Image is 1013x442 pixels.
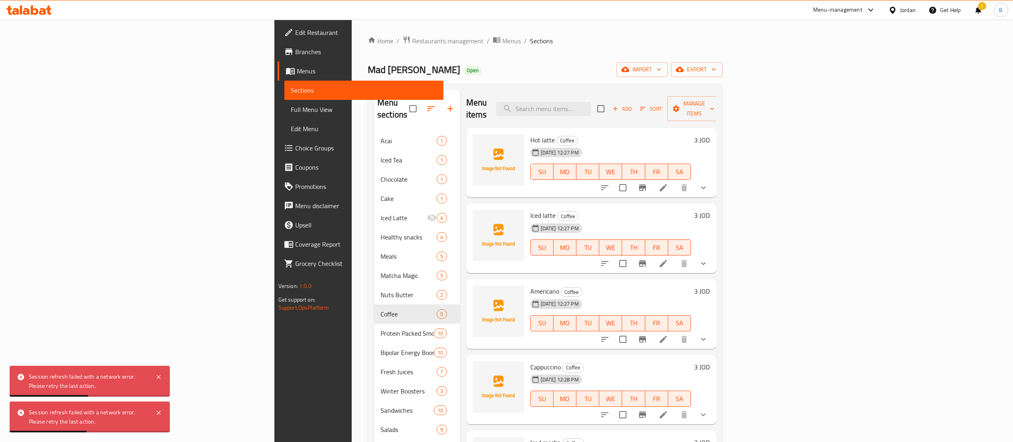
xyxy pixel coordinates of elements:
span: Menu disclaimer [295,201,437,211]
span: Select to update [614,255,631,272]
span: Add item [609,103,635,115]
span: export [677,65,716,75]
button: MO [554,391,576,407]
span: FR [648,242,665,253]
span: Hot latte [530,134,555,146]
a: Edit Menu [284,119,443,138]
div: items [434,348,447,357]
a: Sections [284,81,443,100]
span: Promotions [295,182,437,191]
svg: Inactive section [427,213,437,223]
span: TU [580,317,596,329]
span: SU [534,166,550,178]
span: Manage items [674,99,715,119]
span: Mad [PERSON_NAME] [368,61,460,79]
span: Coffee [563,363,584,372]
div: Nuts Butter2 [374,285,460,304]
span: SA [671,317,688,329]
a: Menu disclaimer [278,196,443,215]
span: 1 [437,195,446,203]
span: 2 [437,291,446,299]
div: items [437,309,447,319]
span: MO [557,242,573,253]
button: WE [599,239,622,255]
span: Menus [297,66,437,76]
span: B [999,6,1003,14]
span: 1 [437,156,446,164]
div: Winter Boosters [381,386,437,396]
svg: Show Choices [699,183,708,193]
span: Coffee [381,309,437,319]
span: 1.0.0 [299,281,312,291]
div: Healthy snacks4 [374,227,460,247]
button: Branch-specific-item [633,254,652,273]
span: Bipolar Energy Booster Smoothies [381,348,434,357]
span: Coffee [558,212,578,221]
div: items [437,174,447,184]
span: TH [625,166,642,178]
h6: 3 JOD [694,361,710,373]
button: sort-choices [595,254,614,273]
button: show more [694,330,713,349]
svg: Show Choices [699,410,708,420]
span: 4 [437,214,446,222]
span: SU [534,242,550,253]
span: Coffee [557,136,578,145]
div: Acai1 [374,131,460,150]
div: items [437,386,447,396]
span: MO [557,166,573,178]
span: Cake [381,194,437,203]
button: MO [554,315,576,331]
button: SU [530,315,554,331]
span: Coffee [561,288,582,297]
span: 4 [437,233,446,241]
span: FR [648,317,665,329]
div: items [437,251,447,261]
div: items [437,155,447,165]
a: Edit menu item [659,183,668,193]
span: Iced Latte [381,213,427,223]
a: Coupons [278,158,443,177]
button: TH [622,315,645,331]
span: Iced Tea [381,155,437,165]
div: Menu-management [813,5,862,15]
span: WE [602,393,619,405]
div: Salads9 [374,420,460,439]
span: Get support on: [278,294,315,305]
span: Acai [381,136,437,146]
span: Upsell [295,220,437,230]
img: Americano [473,286,524,337]
a: Promotions [278,177,443,196]
button: sort-choices [595,178,614,197]
div: Coffee5 [374,304,460,324]
a: Coverage Report [278,235,443,254]
button: SA [668,391,691,407]
span: Healthy snacks [381,232,437,242]
span: Sections [291,85,437,95]
div: Open [463,66,482,75]
span: Coupons [295,162,437,172]
span: FR [648,166,665,178]
span: Americano [530,285,559,297]
div: Cake1 [374,189,460,208]
div: items [437,232,447,242]
button: export [671,62,723,77]
span: Sort [640,104,662,114]
span: TU [580,166,596,178]
button: FR [645,391,668,407]
h6: 3 JOD [694,134,710,146]
span: [DATE] 12:27 PM [538,149,582,156]
div: items [437,425,447,434]
button: SU [530,164,554,180]
span: TU [580,393,596,405]
li: / [487,36,489,46]
a: Edit menu item [659,335,668,344]
button: SA [668,239,691,255]
span: WE [602,242,619,253]
div: Coffee [557,211,579,221]
span: Sort items [635,103,667,115]
div: Protein Packed Smoothies [381,328,434,338]
div: items [437,194,447,203]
